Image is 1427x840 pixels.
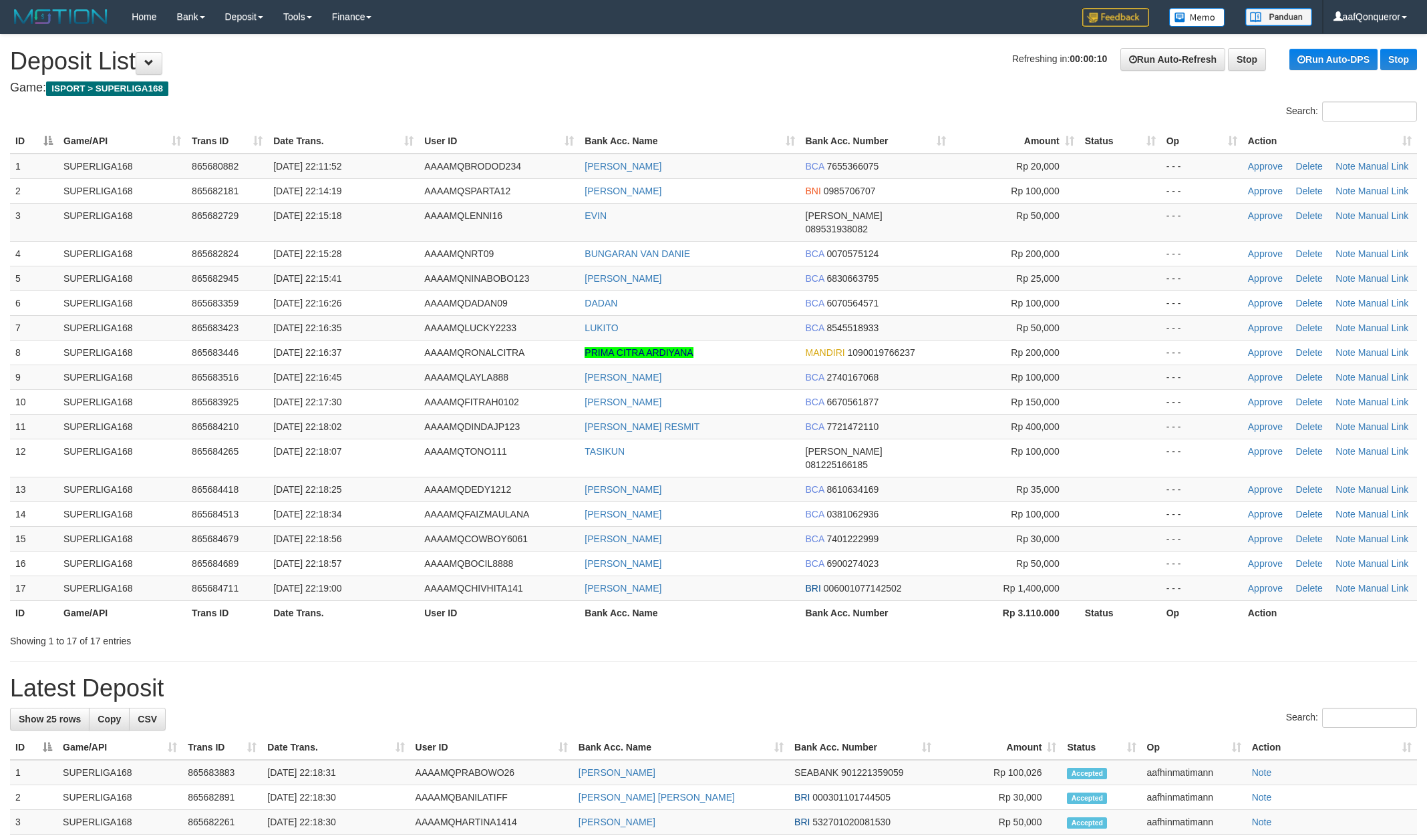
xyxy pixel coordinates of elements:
td: SUPERLIGA168 [58,290,186,315]
th: Bank Acc. Name: activate to sort column ascending [573,735,789,760]
span: Refreshing in: [1012,53,1107,64]
th: Date Trans.: activate to sort column ascending [268,129,419,154]
span: AAAAMQCOWBOY6061 [424,534,528,544]
span: Copy [98,714,121,724]
span: Rp 100,000 [1011,372,1059,383]
span: Copy 0985706707 to clipboard [824,186,876,196]
span: Rp 30,000 [1016,534,1060,544]
label: Search: [1286,101,1417,122]
a: Manual Link [1358,161,1409,172]
a: Approve [1248,446,1283,457]
a: Note [1335,347,1356,358]
span: Copy 089531938082 to clipboard [806,224,868,234]
td: SUPERLIGA168 [58,154,186,179]
a: Note [1335,323,1356,333]
a: Approve [1248,583,1283,594]
span: Show 25 rows [19,714,81,724]
span: AAAAMQBRODOD234 [424,161,521,172]
a: Note [1335,161,1356,172]
a: Manual Link [1358,298,1409,308]
th: Trans ID: activate to sort column ascending [182,735,262,760]
td: 6 [10,290,58,315]
a: Manual Link [1358,446,1409,457]
span: 865680882 [192,161,239,172]
a: PRIMA CITRA ARDIYANA [585,347,693,358]
a: Note [1335,210,1356,221]
a: Manual Link [1358,397,1409,407]
span: Rp 20,000 [1016,161,1060,172]
span: Rp 100,000 [1011,298,1059,308]
span: Rp 1,400,000 [1003,583,1060,594]
span: AAAAMQFAIZMAULANA [424,509,529,519]
label: Search: [1286,708,1417,728]
a: Delete [1295,186,1322,196]
a: Stop [1380,49,1417,70]
span: [DATE] 22:16:35 [273,323,341,333]
span: Copy 081225166185 to clipboard [806,459,868,470]
td: SUPERLIGA168 [58,526,186,551]
td: - - - [1161,203,1243,241]
td: SUPERLIGA168 [58,315,186,340]
th: ID: activate to sort column descending [10,129,58,154]
span: Copy 8545518933 to clipboard [826,323,879,333]
a: Approve [1248,298,1283,308]
a: Manual Link [1358,558,1409,569]
td: - - - [1161,340,1243,365]
td: 4 [10,241,58,266]
span: 865683359 [192,298,239,308]
a: Manual Link [1358,248,1409,259]
td: 16 [10,551,58,576]
a: Note [1335,397,1356,407]
span: [DATE] 22:11:52 [273,161,341,172]
span: 865684689 [192,558,239,569]
th: Date Trans.: activate to sort column ascending [262,735,410,760]
span: AAAAMQBOCIL8888 [424,558,513,569]
td: 11 [10,414,58,439]
a: [PERSON_NAME] [585,484,661,495]
span: AAAAMQLENNI16 [424,210,502,221]
a: Delete [1295,534,1322,544]
td: - - - [1161,477,1243,501]
td: SUPERLIGA168 [58,439,186,477]
th: Bank Acc. Number [800,600,951,625]
input: Search: [1322,101,1417,122]
th: Date Trans. [268,600,419,625]
span: 865684265 [192,446,239,457]
a: Delete [1295,558,1322,569]
a: Approve [1248,186,1283,196]
span: BCA [806,509,824,519]
span: Copy 6070564571 to clipboard [826,298,879,308]
a: Approve [1248,323,1283,333]
th: ID: activate to sort column descending [10,735,57,760]
th: Amount: activate to sort column ascending [951,129,1080,154]
td: SUPERLIGA168 [58,414,186,439]
strong: 00:00:10 [1070,53,1107,64]
a: Manual Link [1358,186,1409,196]
span: 865684418 [192,484,239,495]
a: Run Auto-Refresh [1120,48,1225,71]
a: Manual Link [1358,421,1409,432]
a: Approve [1248,248,1283,259]
a: DADAN [585,298,617,308]
th: Op: activate to sort column ascending [1161,129,1243,154]
span: [PERSON_NAME] [806,446,883,457]
th: Game/API: activate to sort column ascending [57,735,182,760]
th: Action: activate to sort column ascending [1243,129,1417,154]
td: - - - [1161,290,1243,315]
span: AAAAMQDEDY1212 [424,484,511,495]
a: Delete [1295,161,1322,172]
th: Bank Acc. Name [579,600,800,625]
img: panduan.png [1245,8,1312,26]
td: 17 [10,576,58,600]
a: Note [1335,509,1356,519]
td: - - - [1161,389,1243,414]
a: Approve [1248,372,1283,383]
td: - - - [1161,154,1243,179]
a: Note [1335,248,1356,259]
span: Rp 35,000 [1016,484,1060,495]
span: BCA [806,558,824,569]
span: 865684210 [192,421,239,432]
td: SUPERLIGA168 [58,178,186,203]
a: Delete [1295,583,1322,594]
td: 12 [10,439,58,477]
